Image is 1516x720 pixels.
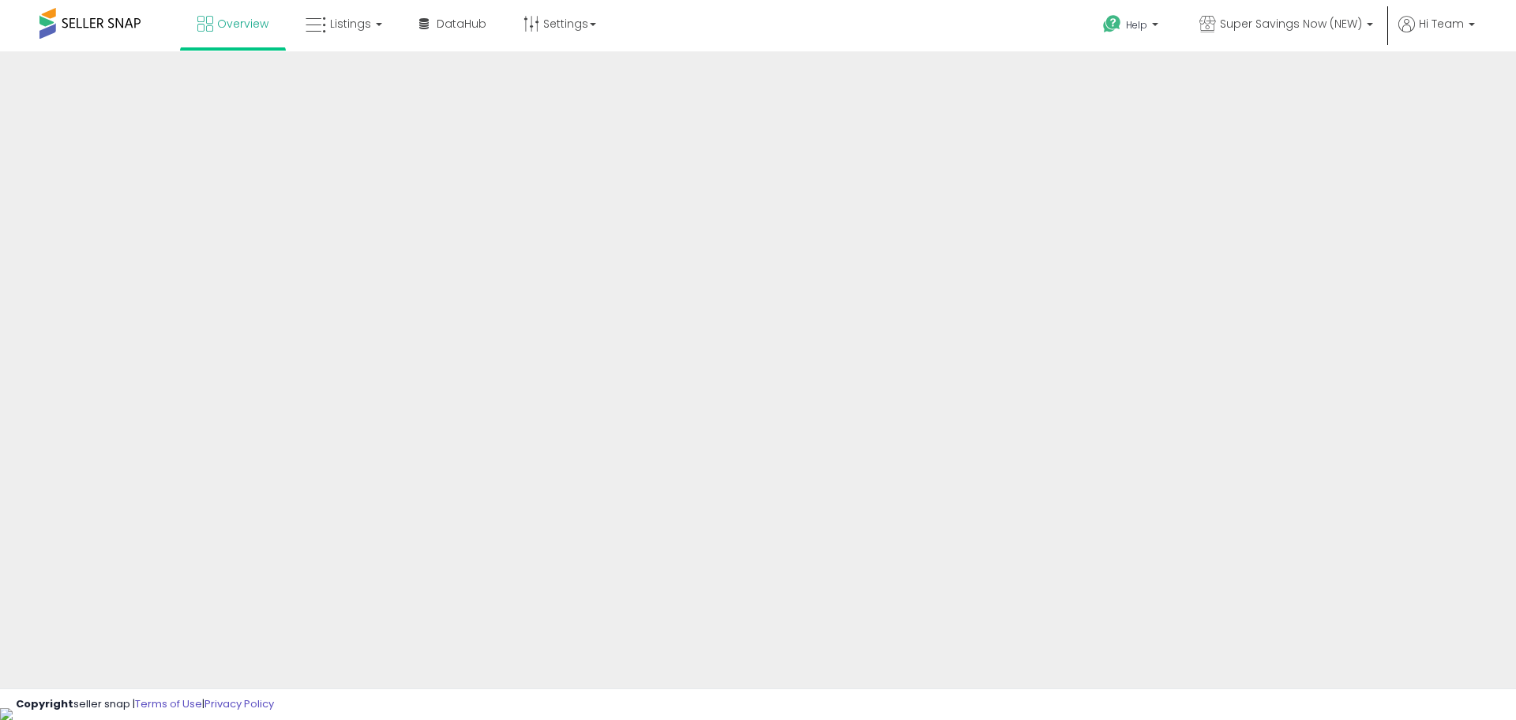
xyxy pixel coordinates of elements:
[16,697,274,712] div: seller snap | |
[1398,16,1475,51] a: Hi Team
[16,696,73,711] strong: Copyright
[1102,14,1122,34] i: Get Help
[135,696,202,711] a: Terms of Use
[437,16,486,32] span: DataHub
[1126,18,1147,32] span: Help
[1090,2,1174,51] a: Help
[205,696,274,711] a: Privacy Policy
[217,16,268,32] span: Overview
[330,16,371,32] span: Listings
[1220,16,1362,32] span: Super Savings Now (NEW)
[1419,16,1464,32] span: Hi Team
